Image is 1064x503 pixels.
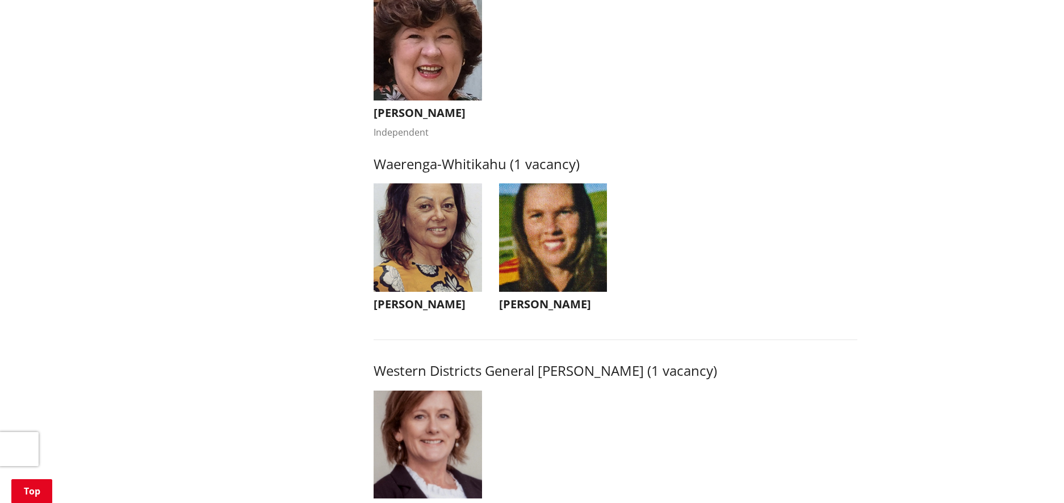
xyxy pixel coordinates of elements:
[374,183,482,292] img: WO-W-WW__RAUMATI_M__GiWMW
[499,183,608,292] img: WO-W-WW__DICKINSON_D__ydzbA
[374,363,857,379] h3: Western Districts General [PERSON_NAME] (1 vacancy)
[374,106,482,120] h3: [PERSON_NAME]
[1012,455,1053,496] iframe: Messenger Launcher
[374,183,482,317] button: [PERSON_NAME]
[374,156,857,173] h3: Waerenga-Whitikahu (1 vacancy)
[374,391,482,499] img: WO-W-WD__EYRE_C__6piwf
[499,297,608,311] h3: [PERSON_NAME]
[499,183,608,317] button: [PERSON_NAME]
[11,479,52,503] a: Top
[374,297,482,311] h3: [PERSON_NAME]
[374,125,482,139] div: Independent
